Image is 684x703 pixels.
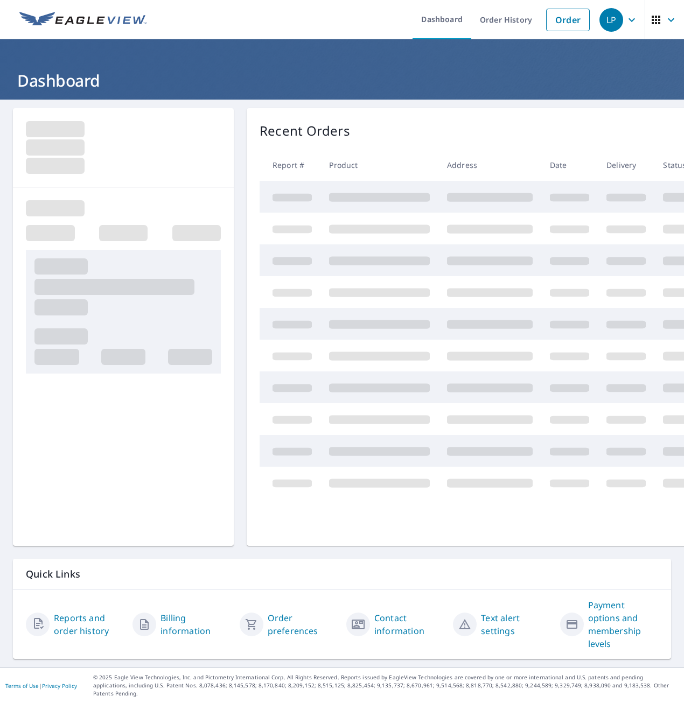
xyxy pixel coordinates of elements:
a: Order preferences [268,611,338,637]
p: © 2025 Eagle View Technologies, Inc. and Pictometry International Corp. All Rights Reserved. Repo... [93,673,679,698]
th: Product [320,149,438,181]
p: Recent Orders [260,121,350,140]
h1: Dashboard [13,69,671,92]
th: Report # [260,149,320,181]
a: Billing information [160,611,231,637]
th: Delivery [598,149,654,181]
th: Date [541,149,598,181]
a: Text alert settings [481,611,551,637]
a: Order [546,9,590,31]
th: Address [438,149,541,181]
p: | [5,683,77,689]
p: Quick Links [26,567,658,581]
a: Reports and order history [54,611,124,637]
a: Contact information [374,611,444,637]
a: Privacy Policy [42,682,77,690]
img: EV Logo [19,12,146,28]
div: LP [599,8,623,32]
a: Payment options and membership levels [588,599,658,650]
a: Terms of Use [5,682,39,690]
